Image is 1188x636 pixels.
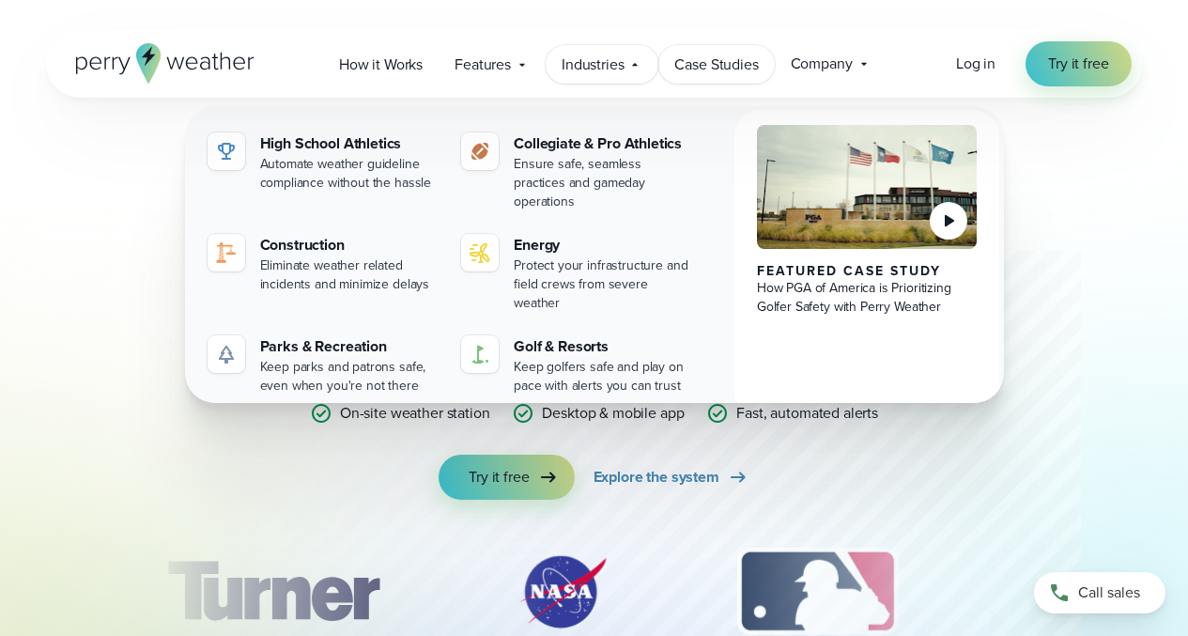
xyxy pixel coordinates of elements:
p: On-site weather station [340,402,489,425]
div: Eliminate weather related incidents and minimize delays [260,256,440,294]
img: highschool-icon.svg [215,140,238,163]
div: Energy [514,234,693,256]
div: Keep golfers safe and play on pace with alerts you can trust [514,358,693,396]
a: Explore the system [594,455,749,500]
a: Golf & Resorts Keep golfers safe and play on pace with alerts you can trust [454,328,701,403]
div: Golf & Resorts [514,335,693,358]
span: Case Studies [674,54,758,76]
a: How it Works [323,45,439,84]
span: Call sales [1078,582,1140,604]
img: energy-icon@2x-1.svg [469,241,491,264]
a: Parks & Recreation Keep parks and patrons safe, even when you're not there [200,328,447,403]
span: Try it free [1048,53,1108,75]
a: Try it free [439,455,574,500]
span: Company [791,53,853,75]
img: golf-iconV2.svg [469,343,491,365]
div: High School Athletics [260,132,440,155]
p: Desktop & mobile app [542,402,684,425]
a: Try it free [1026,41,1131,86]
div: Protect your infrastructure and field crews from severe weather [514,256,693,313]
img: noun-crane-7630938-1@2x.svg [215,241,238,264]
div: Ensure safe, seamless practices and gameday operations [514,155,693,211]
a: Energy Protect your infrastructure and field crews from severe weather [454,226,701,320]
div: Keep parks and patrons safe, even when you're not there [260,358,440,396]
div: Automate weather guideline compliance without the hassle [260,155,440,193]
img: parks-icon-grey.svg [215,343,238,365]
img: PGA of America, Frisco Campus [757,125,978,249]
span: Log in [956,53,995,74]
a: High School Athletics Automate weather guideline compliance without the hassle [200,125,447,200]
a: Collegiate & Pro Athletics Ensure safe, seamless practices and gameday operations [454,125,701,219]
div: How PGA of America is Prioritizing Golfer Safety with Perry Weather [757,279,978,317]
a: Log in [956,53,995,75]
span: Explore the system [594,466,719,489]
p: Fast, automated alerts [736,402,878,425]
a: Construction Eliminate weather related incidents and minimize delays [200,226,447,302]
a: PGA of America, Frisco Campus Featured Case Study How PGA of America is Prioritizing Golfer Safet... [734,110,1000,418]
span: How it Works [339,54,423,76]
div: Collegiate & Pro Athletics [514,132,693,155]
span: Try it free [469,466,529,489]
img: proathletics-icon@2x-1.svg [469,140,491,163]
div: Featured Case Study [757,264,978,279]
span: Industries [562,54,624,76]
span: Features [455,54,511,76]
div: Parks & Recreation [260,335,440,358]
div: Construction [260,234,440,256]
a: Call sales [1034,572,1165,613]
a: Case Studies [658,45,774,84]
